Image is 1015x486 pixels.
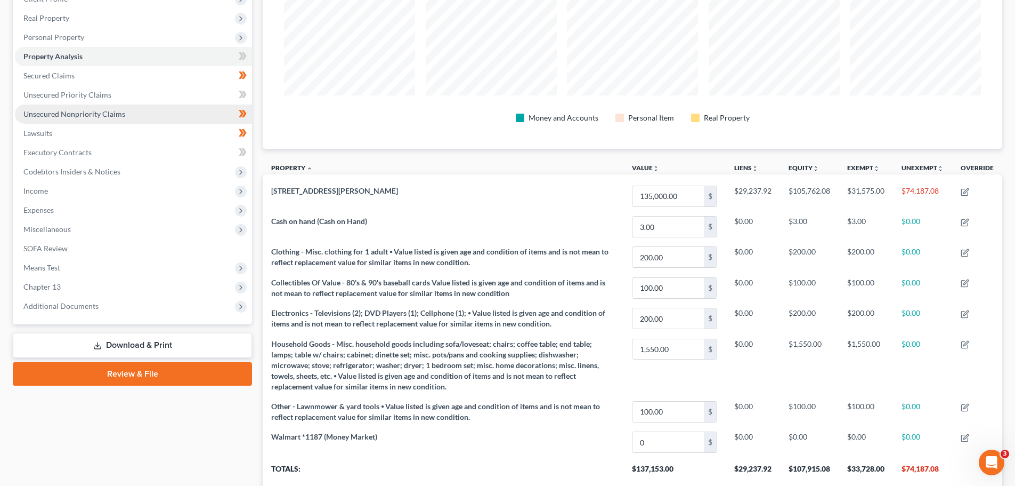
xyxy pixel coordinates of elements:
[13,333,252,358] a: Download & Print
[726,242,780,273] td: $0.00
[23,109,125,118] span: Unsecured Nonpriority Claims
[15,124,252,143] a: Lawsuits
[734,164,758,172] a: Liensunfold_more
[893,427,952,458] td: $0.00
[632,278,704,298] input: 0.00
[15,105,252,124] a: Unsecured Nonpriority Claims
[893,334,952,396] td: $0.00
[271,278,605,298] span: Collectibles Of Value - 80's & 90's baseball cards Value listed is given age and condition of ite...
[628,113,674,123] div: Personal Item
[15,239,252,258] a: SOFA Review
[847,164,880,172] a: Exemptunfold_more
[780,334,839,396] td: $1,550.00
[726,427,780,458] td: $0.00
[271,217,367,226] span: Cash on hand (Cash on Hand)
[632,247,704,267] input: 0.00
[23,282,61,291] span: Chapter 13
[937,165,944,172] i: unfold_more
[271,308,605,328] span: Electronics - Televisions (2); DVD Players (1); Cellphone (1); ⦁ Value listed is given age and co...
[15,143,252,162] a: Executory Contracts
[529,113,598,123] div: Money and Accounts
[839,334,893,396] td: $1,550.00
[839,212,893,242] td: $3.00
[839,273,893,303] td: $100.00
[1001,450,1009,458] span: 3
[780,212,839,242] td: $3.00
[632,339,704,360] input: 0.00
[780,181,839,211] td: $105,762.08
[271,164,313,172] a: Property expand_less
[271,432,377,441] span: Walmart *1187 (Money Market)
[15,47,252,66] a: Property Analysis
[632,432,704,452] input: 0.00
[893,212,952,242] td: $0.00
[13,362,252,386] a: Review & File
[23,301,99,310] span: Additional Documents
[726,304,780,334] td: $0.00
[813,165,819,172] i: unfold_more
[704,402,717,422] div: $
[704,308,717,329] div: $
[271,402,600,421] span: Other - Lawnmower & yard tools ⦁ Value listed is given age and condition of items and is not mean...
[23,186,48,195] span: Income
[23,33,84,42] span: Personal Property
[23,263,60,272] span: Means Test
[23,13,69,22] span: Real Property
[704,217,717,237] div: $
[839,304,893,334] td: $200.00
[23,71,75,80] span: Secured Claims
[653,165,659,172] i: unfold_more
[780,242,839,273] td: $200.00
[726,181,780,211] td: $29,237.92
[873,165,880,172] i: unfold_more
[15,85,252,105] a: Unsecured Priority Claims
[23,205,54,214] span: Expenses
[839,396,893,427] td: $100.00
[752,165,758,172] i: unfold_more
[632,308,704,329] input: 0.00
[23,129,52,138] span: Lawsuits
[632,217,704,237] input: 0.00
[23,167,120,176] span: Codebtors Insiders & Notices
[780,304,839,334] td: $200.00
[780,427,839,458] td: $0.00
[632,186,704,206] input: 0.00
[632,402,704,422] input: 0.00
[23,244,68,253] span: SOFA Review
[23,148,92,157] span: Executory Contracts
[893,181,952,211] td: $74,187.08
[271,339,599,391] span: Household Goods - Misc. household goods including sofa/loveseat; chairs; coffee table; end table;...
[726,334,780,396] td: $0.00
[893,242,952,273] td: $0.00
[839,427,893,458] td: $0.00
[789,164,819,172] a: Equityunfold_more
[952,157,1002,181] th: Override
[23,52,83,61] span: Property Analysis
[704,247,717,267] div: $
[893,273,952,303] td: $0.00
[704,432,717,452] div: $
[893,304,952,334] td: $0.00
[704,339,717,360] div: $
[726,212,780,242] td: $0.00
[726,396,780,427] td: $0.00
[704,278,717,298] div: $
[23,225,71,234] span: Miscellaneous
[23,90,111,99] span: Unsecured Priority Claims
[839,242,893,273] td: $200.00
[15,66,252,85] a: Secured Claims
[839,181,893,211] td: $31,575.00
[271,247,608,267] span: Clothing - Misc. clothing for 1 adult ⦁ Value listed is given age and condition of items and is n...
[306,165,313,172] i: expand_less
[780,396,839,427] td: $100.00
[704,186,717,206] div: $
[726,273,780,303] td: $0.00
[902,164,944,172] a: Unexemptunfold_more
[704,113,750,123] div: Real Property
[979,450,1004,475] iframe: Intercom live chat
[893,396,952,427] td: $0.00
[632,164,659,172] a: Valueunfold_more
[780,273,839,303] td: $100.00
[271,186,398,195] span: [STREET_ADDRESS][PERSON_NAME]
